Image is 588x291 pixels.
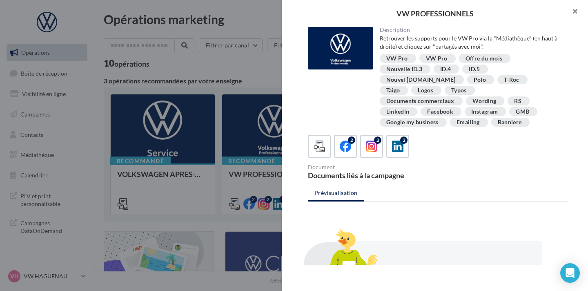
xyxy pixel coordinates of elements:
[457,119,480,125] div: Emailing
[504,77,519,83] div: T-Roc
[308,172,435,179] div: Documents liés à la campagne
[386,77,456,83] div: Nouvel [DOMAIN_NAME]
[386,119,439,125] div: Google my business
[440,66,451,72] div: ID.4
[418,87,433,94] div: Logos
[471,109,498,115] div: Instagram
[380,34,562,51] div: Retrouver les supports pour le VW Pro via la "Médiathèque" (en haut à droite) et cliquez sur "par...
[348,137,355,144] div: 2
[308,164,435,170] div: Document
[380,27,562,33] div: Description
[427,109,453,115] div: Facebook
[560,263,580,283] div: Open Intercom Messenger
[474,77,486,83] div: Polo
[451,87,467,94] div: Typos
[295,10,575,17] div: VW PROFESSIONNELS
[374,137,381,144] div: 2
[386,109,410,115] div: Linkedln
[386,56,408,62] div: VW Pro
[400,137,408,144] div: 2
[469,66,479,72] div: ID.5
[386,66,423,72] div: Nouvelle ID.3
[386,98,454,104] div: Documents commerciaux
[465,56,503,62] div: Offre du mois
[386,87,400,94] div: Taigo
[498,119,522,125] div: Banniere
[516,109,529,115] div: GMB
[426,56,448,62] div: VW Pro
[514,98,521,104] div: RS
[472,98,496,104] div: Wording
